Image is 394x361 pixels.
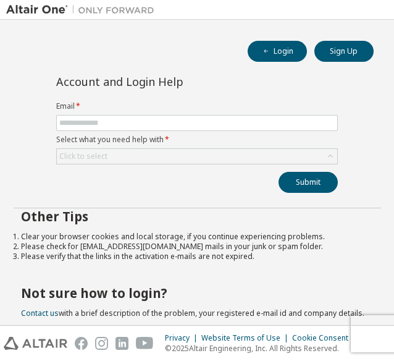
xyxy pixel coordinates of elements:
h2: Other Tips [21,208,374,224]
img: youtube.svg [136,337,154,350]
div: Cookie Consent [292,333,356,343]
div: Website Terms of Use [201,333,292,343]
div: Account and Login Help [56,77,282,87]
button: Submit [279,172,338,193]
button: Sign Up [314,41,374,62]
label: Select what you need help with [56,135,338,145]
div: Click to select [59,151,107,161]
img: Altair One [6,4,161,16]
li: Please check for [EMAIL_ADDRESS][DOMAIN_NAME] mails in your junk or spam folder. [21,242,374,252]
h2: Not sure how to login? [21,285,374,301]
img: altair_logo.svg [4,337,67,350]
label: Email [56,101,338,111]
div: Click to select [57,149,337,164]
li: Clear your browser cookies and local storage, if you continue experiencing problems. [21,232,374,242]
button: Login [248,41,307,62]
a: Contact us [21,308,59,318]
div: Privacy [165,333,201,343]
p: © 2025 Altair Engineering, Inc. All Rights Reserved. [165,343,356,354]
span: with a brief description of the problem, your registered e-mail id and company details. Our suppo... [21,308,364,328]
li: Please verify that the links in the activation e-mails are not expired. [21,252,374,261]
img: facebook.svg [75,337,88,350]
img: linkedin.svg [115,337,128,350]
img: instagram.svg [95,337,108,350]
